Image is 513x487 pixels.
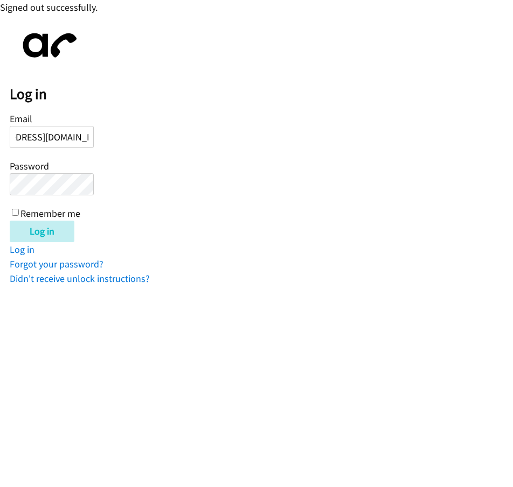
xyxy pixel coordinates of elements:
label: Remember me [20,207,80,220]
label: Password [10,160,49,172]
img: aphone-8a226864a2ddd6a5e75d1ebefc011f4aa8f32683c2d82f3fb0802fe031f96514.svg [10,24,85,67]
a: Didn't receive unlock instructions? [10,272,150,285]
a: Log in [10,243,34,256]
label: Email [10,112,32,125]
input: Log in [10,221,74,242]
h2: Log in [10,85,513,103]
a: Forgot your password? [10,258,103,270]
